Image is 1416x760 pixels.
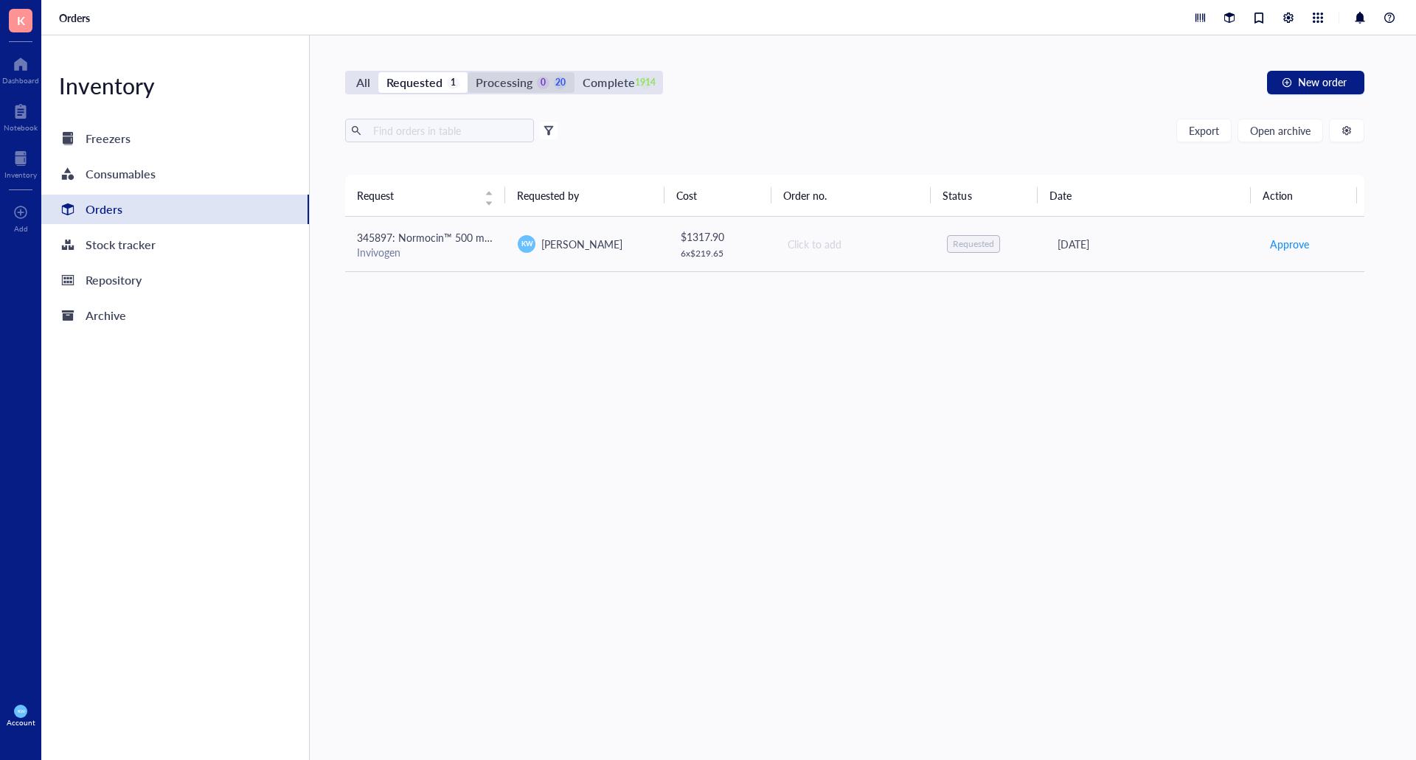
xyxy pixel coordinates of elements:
a: Dashboard [2,52,39,85]
a: Orders [41,195,309,224]
div: 1914 [639,77,652,89]
div: Invivogen [357,245,494,259]
div: 20 [554,77,566,89]
div: $ 1317.90 [681,229,763,245]
a: Notebook [4,100,38,132]
div: Stock tracker [86,234,156,255]
span: Request [357,187,476,203]
th: Request [345,175,505,216]
div: Complete [583,72,634,93]
div: 0 [537,77,549,89]
div: Notebook [4,123,38,132]
span: Approve [1270,236,1309,252]
th: Order no. [771,175,931,216]
th: Status [931,175,1037,216]
a: Freezers [41,124,309,153]
th: Cost [664,175,771,216]
button: New order [1267,71,1364,94]
span: [PERSON_NAME] [541,237,622,251]
div: segmented control [345,71,663,94]
div: Dashboard [2,76,39,85]
div: All [356,72,370,93]
a: Orders [59,11,93,24]
button: Approve [1269,232,1310,256]
th: Date [1038,175,1251,216]
th: Action [1251,175,1358,216]
a: Repository [41,265,309,295]
div: [DATE] [1058,236,1246,252]
div: Requested [386,72,442,93]
div: Consumables [86,164,156,184]
a: Stock tracker [41,230,309,259]
div: Orders [86,199,122,220]
a: Consumables [41,159,309,189]
th: Requested by [505,175,665,216]
div: 6 x $ 219.65 [681,248,763,259]
span: 345897: Normocin™ 500 mg (10 x 1 ml tubes) [357,230,569,245]
div: Inventory [41,71,309,100]
span: KW [521,239,532,249]
div: Requested [953,238,994,250]
div: 1 [447,77,459,89]
div: Click to add [788,236,923,252]
span: New order [1298,76,1347,88]
div: Freezers [86,128,131,149]
span: Export [1189,125,1219,136]
div: Add [14,224,28,233]
div: Account [7,718,35,727]
button: Open archive [1238,119,1323,142]
div: Repository [86,270,142,290]
button: Export [1176,119,1232,142]
a: Inventory [4,147,37,179]
td: Click to add [774,217,935,272]
div: Inventory [4,170,37,179]
span: Open archive [1250,125,1311,136]
div: Archive [86,305,126,326]
span: K [17,11,25,29]
span: KW [17,708,24,714]
a: Archive [41,301,309,330]
input: Find orders in table [367,119,528,142]
div: Processing [476,72,532,93]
